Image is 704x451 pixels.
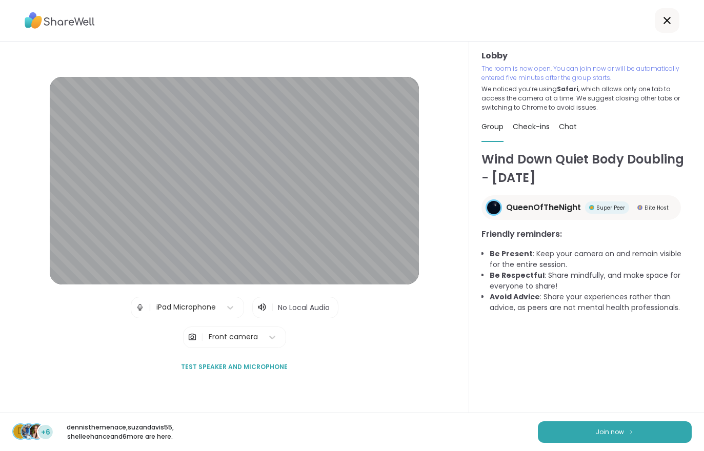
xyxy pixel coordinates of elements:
[596,427,624,437] span: Join now
[645,204,669,212] span: Elite Host
[41,427,50,438] span: +6
[490,292,540,302] b: Avoid Advice
[481,195,681,220] a: QueenOfTheNightQueenOfTheNightSuper PeerSuper PeerElite HostElite Host
[135,297,145,318] img: Microphone
[209,332,258,342] div: Front camera
[637,205,642,210] img: Elite Host
[481,150,692,187] h1: Wind Down Quiet Body Doubling - [DATE]
[149,297,151,318] span: |
[481,228,692,240] h3: Friendly reminders:
[17,425,24,438] span: d
[30,424,44,439] img: shelleehance
[481,64,692,83] p: The room is now open. You can join now or will be automatically entered five minutes after the gr...
[188,327,197,347] img: Camera
[490,270,692,292] li: : Share mindfully, and make space for everyone to share!
[559,121,577,132] span: Chat
[177,356,292,378] button: Test speaker and microphone
[628,429,634,435] img: ShareWell Logomark
[156,302,216,313] div: iPad Microphone
[490,249,692,270] li: : Keep your camera on and remain visible for the entire session.
[271,301,274,314] span: |
[596,204,625,212] span: Super Peer
[538,421,692,443] button: Join now
[181,362,288,372] span: Test speaker and microphone
[506,201,581,214] span: QueenOfTheNight
[481,50,692,62] h3: Lobby
[490,292,692,313] li: : Share your experiences rather than advice, as peers are not mental health professionals.
[481,85,692,112] p: We noticed you’re using , which allows only one tab to access the camera at a time. We suggest cl...
[278,302,330,313] span: No Local Audio
[63,423,177,441] p: dennisthemenace , suzandavis55 , shelleehance and 6 more are here.
[490,270,545,280] b: Be Respectful
[22,424,36,439] img: suzandavis55
[589,205,594,210] img: Super Peer
[490,249,533,259] b: Be Present
[557,85,578,93] b: Safari
[25,9,95,32] img: ShareWell Logo
[481,121,504,132] span: Group
[487,201,500,214] img: QueenOfTheNight
[201,327,204,347] span: |
[513,121,550,132] span: Check-ins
